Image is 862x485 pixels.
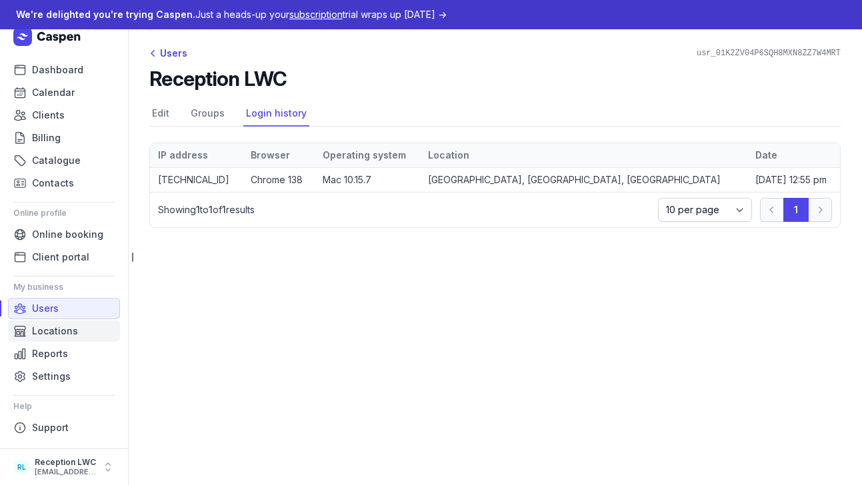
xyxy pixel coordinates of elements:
[196,204,200,215] span: 1
[16,7,447,23] div: Just a heads-up your trial wraps up [DATE] →
[32,175,74,191] span: Contacts
[32,368,71,384] span: Settings
[149,45,187,61] div: Users
[243,101,309,127] a: Login history
[13,396,115,417] div: Help
[149,101,172,127] a: Edit
[32,107,65,123] span: Clients
[35,468,96,477] div: [EMAIL_ADDRESS][DOMAIN_NAME]
[783,198,809,222] button: 1
[315,168,420,193] td: Mac 10.15.7
[243,168,315,193] td: Chrome 138
[188,101,227,127] a: Groups
[243,143,315,168] th: Browser
[16,9,195,20] span: We're delighted you're trying Caspen.
[32,227,103,242] span: Online booking
[315,143,420,168] th: Operating system
[150,168,243,193] td: [TECHNICAL_ID]
[32,300,59,316] span: Users
[747,168,840,193] td: [DATE] 12:55 pm
[32,420,69,436] span: Support
[222,204,226,215] span: 1
[13,276,115,298] div: My business
[149,67,287,91] h2: Reception LWC
[289,9,343,20] span: subscription
[420,143,747,168] th: Location
[35,457,96,468] div: Reception LWC
[747,143,840,168] th: Date
[32,85,75,101] span: Calendar
[760,198,832,222] nav: Pagination
[32,323,78,339] span: Locations
[32,130,61,146] span: Billing
[149,101,841,127] nav: Tabs
[32,249,89,265] span: Client portal
[150,143,243,168] th: IP address
[32,153,81,169] span: Catalogue
[420,168,747,193] td: [GEOGRAPHIC_DATA], [GEOGRAPHIC_DATA], [GEOGRAPHIC_DATA]
[13,203,115,224] div: Online profile
[691,48,846,59] div: usr_01K2ZV04P6SQH8MXN8ZZ7W4MRT
[32,346,68,362] span: Reports
[32,62,83,78] span: Dashboard
[158,203,650,217] p: Showing to of results
[209,204,213,215] span: 1
[17,459,26,475] span: RL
